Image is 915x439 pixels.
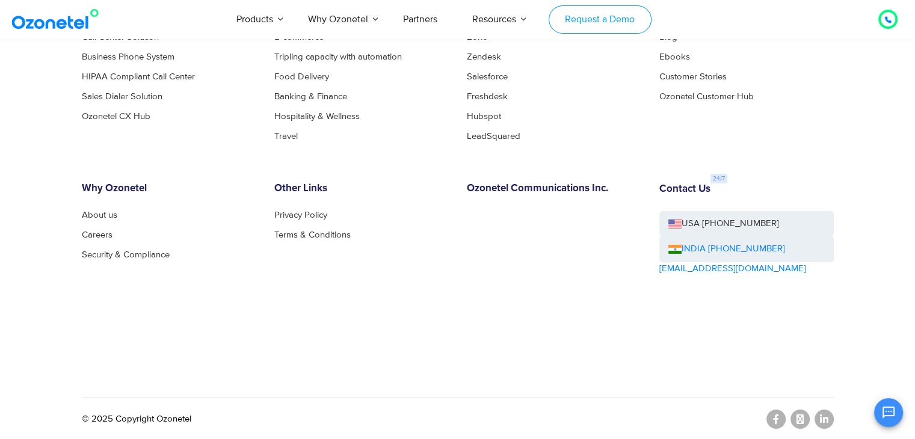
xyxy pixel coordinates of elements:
[274,210,327,219] a: Privacy Policy
[549,5,652,34] a: Request a Demo
[82,112,150,121] a: Ozonetel CX Hub
[82,92,162,101] a: Sales Dialer Solution
[659,92,754,101] a: Ozonetel Customer Hub
[274,183,449,195] h6: Other Links
[82,230,112,239] a: Careers
[668,219,682,229] img: us-flag.png
[467,52,501,61] a: Zendesk
[82,210,117,219] a: About us
[82,72,195,81] a: HIPAA Compliant Call Center
[668,245,682,254] img: ind-flag.png
[274,52,402,61] a: Tripling capacity with automation
[659,211,834,237] a: USA [PHONE_NUMBER]
[274,230,351,239] a: Terms & Conditions
[467,183,641,195] h6: Ozonetel Communications Inc.
[659,72,727,81] a: Customer Stories
[274,132,298,141] a: Travel
[659,52,690,61] a: Ebooks
[274,92,347,101] a: Banking & Finance
[82,32,159,41] a: Call Center Solution
[659,32,677,41] a: Blog
[467,92,508,101] a: Freshdesk
[274,72,329,81] a: Food Delivery
[659,262,806,276] a: [EMAIL_ADDRESS][DOMAIN_NAME]
[874,398,903,427] button: Open chat
[274,112,360,121] a: Hospitality & Wellness
[82,183,256,195] h6: Why Ozonetel
[668,242,785,256] a: INDIA [PHONE_NUMBER]
[467,132,520,141] a: LeadSquared
[82,250,170,259] a: Security & Compliance
[659,183,710,195] h6: Contact Us
[82,413,191,426] p: © 2025 Copyright Ozonetel
[467,72,508,81] a: Salesforce
[82,52,174,61] a: Business Phone System
[467,112,501,121] a: Hubspot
